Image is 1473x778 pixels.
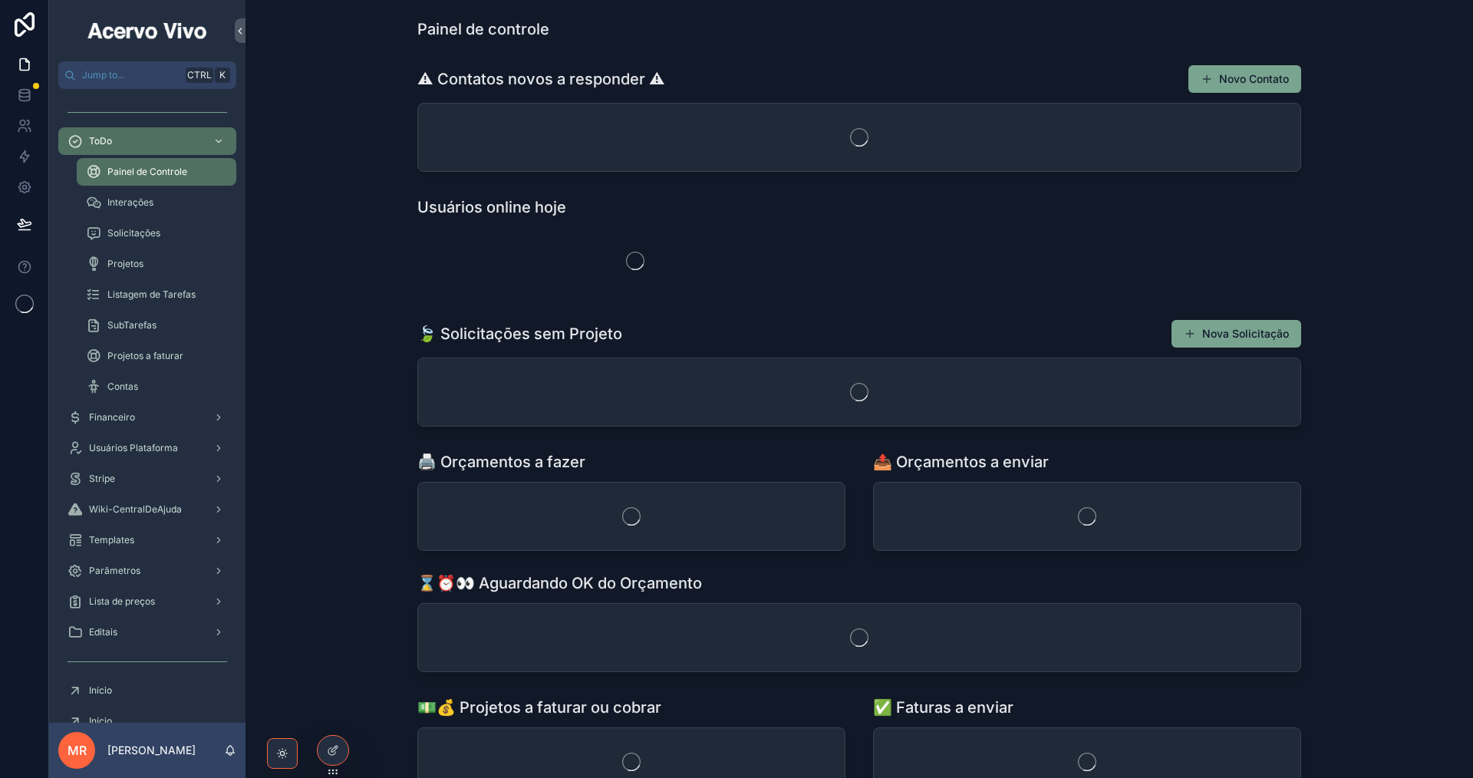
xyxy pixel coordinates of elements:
[49,89,245,723] div: scrollable content
[77,312,236,339] a: SubTarefas
[417,18,549,40] h1: Painel de controle
[58,61,236,89] button: Jump to...CtrlK
[85,18,209,43] img: App logo
[107,288,196,301] span: Listagem de Tarefas
[107,166,187,178] span: Painel de Controle
[77,281,236,308] a: Listagem de Tarefas
[417,68,665,90] h1: ⚠ Contatos novos a responder ⚠
[58,588,236,615] a: Lista de preços
[417,572,702,594] h1: ⌛⏰👀 Aguardando OK do Orçamento
[58,496,236,523] a: Wiki-CentralDeAjuda
[1171,320,1301,348] button: Nova Solicitação
[58,434,236,462] a: Usuários Plataforma
[89,595,155,608] span: Lista de preços
[77,189,236,216] a: Interações
[58,465,236,493] a: Stripe
[89,565,140,577] span: Parâmetros
[58,618,236,646] a: Editais
[89,411,135,424] span: Financeiro
[107,381,138,393] span: Contas
[89,503,182,516] span: Wiki-CentralDeAjuda
[77,373,236,401] a: Contas
[89,135,112,147] span: ToDo
[82,69,180,81] span: Jump to...
[417,697,661,718] h1: 💵💰 Projetos a faturar ou cobrar
[77,342,236,370] a: Projetos a faturar
[216,69,229,81] span: K
[107,258,143,270] span: Projetos
[89,684,112,697] span: Início
[417,196,566,218] h1: Usuários online hoje
[89,626,117,638] span: Editais
[77,158,236,186] a: Painel de Controle
[58,707,236,735] a: Início
[68,741,87,760] span: MR
[1188,65,1301,93] button: Novo Contato
[89,473,115,485] span: Stripe
[58,404,236,431] a: Financeiro
[417,451,585,473] h1: 🖨️ Orçamentos a fazer
[107,227,160,239] span: Solicitações
[77,250,236,278] a: Projetos
[58,677,236,704] a: Início
[58,127,236,155] a: ToDo
[89,534,134,546] span: Templates
[417,323,622,344] h1: 🍃 Solicitações sem Projeto
[186,68,213,83] span: Ctrl
[89,715,112,727] span: Início
[873,451,1049,473] h1: 📤 Orçamentos a enviar
[107,319,157,331] span: SubTarefas
[873,697,1013,718] h1: ✅ Faturas a enviar
[107,196,153,209] span: Interações
[77,219,236,247] a: Solicitações
[107,350,183,362] span: Projetos a faturar
[58,526,236,554] a: Templates
[107,743,196,758] p: [PERSON_NAME]
[58,557,236,585] a: Parâmetros
[89,442,178,454] span: Usuários Plataforma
